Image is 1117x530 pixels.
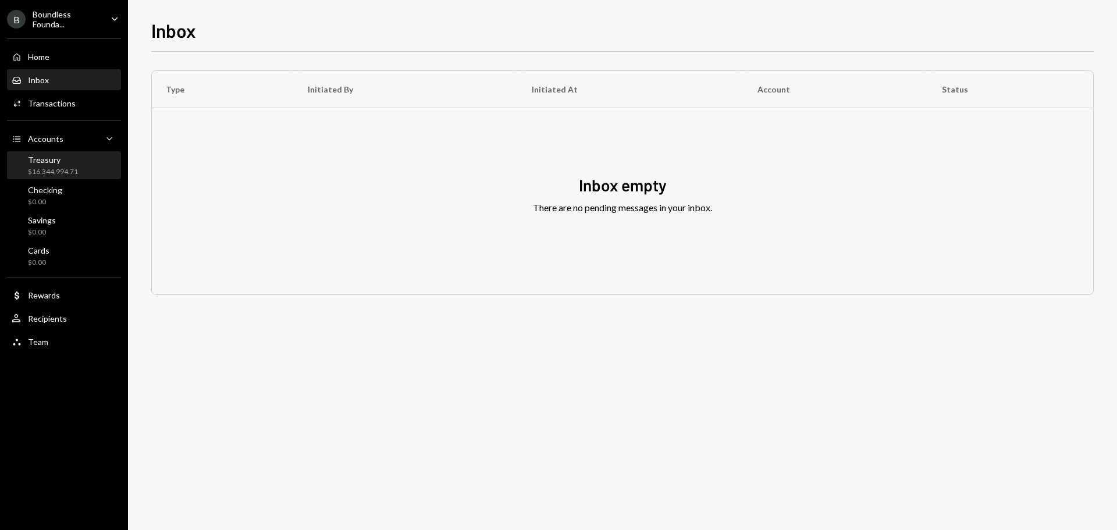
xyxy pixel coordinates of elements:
[7,46,121,67] a: Home
[28,314,67,323] div: Recipients
[518,71,744,108] th: Initiated At
[7,182,121,209] a: Checking$0.00
[28,290,60,300] div: Rewards
[28,227,56,237] div: $0.00
[28,258,49,268] div: $0.00
[28,134,63,144] div: Accounts
[33,9,101,29] div: Boundless Founda...
[7,242,121,270] a: Cards$0.00
[28,185,62,195] div: Checking
[294,71,518,108] th: Initiated By
[7,212,121,240] a: Savings$0.00
[152,71,294,108] th: Type
[7,69,121,90] a: Inbox
[28,167,78,177] div: $16,344,994.71
[7,284,121,305] a: Rewards
[28,337,48,347] div: Team
[7,10,26,29] div: B
[28,215,56,225] div: Savings
[28,75,49,85] div: Inbox
[7,151,121,179] a: Treasury$16,344,994.71
[7,331,121,352] a: Team
[7,128,121,149] a: Accounts
[7,308,121,329] a: Recipients
[28,98,76,108] div: Transactions
[28,155,78,165] div: Treasury
[928,71,1093,108] th: Status
[28,52,49,62] div: Home
[7,93,121,113] a: Transactions
[151,19,196,42] h1: Inbox
[533,201,712,215] div: There are no pending messages in your inbox.
[28,197,62,207] div: $0.00
[744,71,928,108] th: Account
[579,174,667,197] div: Inbox empty
[28,246,49,255] div: Cards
